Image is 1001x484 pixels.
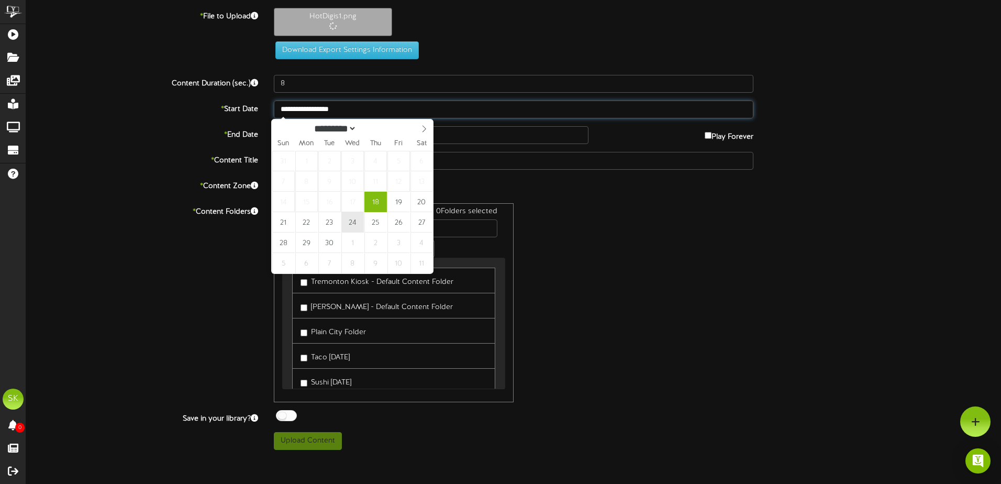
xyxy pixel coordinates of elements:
span: September 24, 2025 [341,212,364,233]
label: Save in your library? [18,410,266,424]
label: Content Zone [18,178,266,192]
label: Play Forever [705,126,753,142]
span: September 10, 2025 [341,171,364,192]
label: End Date [18,126,266,140]
span: Sat [410,140,433,147]
input: Year [357,123,394,134]
button: Download Export Settings Information [275,41,419,59]
span: September 7, 2025 [272,171,295,192]
span: September 8, 2025 [295,171,318,192]
label: Start Date [18,101,266,115]
span: October 1, 2025 [341,233,364,253]
label: Content Folders [18,203,266,217]
input: [PERSON_NAME] - Default Content Folder [301,304,307,311]
span: September 6, 2025 [410,151,433,171]
span: September 13, 2025 [410,171,433,192]
span: September 17, 2025 [341,192,364,212]
input: Plain City Folder [301,329,307,336]
span: October 6, 2025 [295,253,318,273]
label: Plain City Folder [301,324,366,338]
span: 0 [15,423,25,433]
span: September 3, 2025 [341,151,364,171]
span: September 14, 2025 [272,192,295,212]
span: September 5, 2025 [387,151,410,171]
span: September 25, 2025 [364,212,387,233]
label: Content Title [18,152,266,166]
span: October 5, 2025 [272,253,295,273]
input: Play Forever [705,132,711,139]
span: September 15, 2025 [295,192,318,212]
span: September 18, 2025 [364,192,387,212]
span: August 31, 2025 [272,151,295,171]
span: September 1, 2025 [295,151,318,171]
label: Taco [DATE] [301,349,350,363]
span: September 20, 2025 [410,192,433,212]
input: Title of this Content [274,152,753,170]
span: Fri [387,140,410,147]
span: September 26, 2025 [387,212,410,233]
input: Taco [DATE] [301,355,307,361]
span: October 9, 2025 [364,253,387,273]
label: File to Upload [18,8,266,22]
span: October 8, 2025 [341,253,364,273]
button: Upload Content [274,432,342,450]
span: September 22, 2025 [295,212,318,233]
span: October 4, 2025 [410,233,433,253]
span: September 2, 2025 [318,151,341,171]
span: September 29, 2025 [295,233,318,253]
span: Thu [364,140,387,147]
input: Tremonton Kiosk - Default Content Folder [301,279,307,286]
span: September 11, 2025 [364,171,387,192]
span: September 28, 2025 [272,233,295,253]
span: October 7, 2025 [318,253,341,273]
span: September 23, 2025 [318,212,341,233]
div: Open Intercom Messenger [965,448,991,474]
span: Wed [341,140,364,147]
input: Sushi [DATE] [301,380,307,387]
span: September 12, 2025 [387,171,410,192]
div: SK [3,389,24,410]
span: Sun [272,140,295,147]
label: Sushi [DATE] [301,374,351,388]
span: October 10, 2025 [387,253,410,273]
label: [PERSON_NAME] - Default Content Folder [301,299,453,313]
span: October 3, 2025 [387,233,410,253]
span: September 30, 2025 [318,233,341,253]
label: Content Duration (sec.) [18,75,266,89]
span: Mon [295,140,318,147]
span: October 11, 2025 [410,253,433,273]
span: September 27, 2025 [410,212,433,233]
span: September 9, 2025 [318,171,341,192]
span: September 4, 2025 [364,151,387,171]
span: September 19, 2025 [387,192,410,212]
label: Tremonton Kiosk - Default Content Folder [301,273,453,288]
span: Tue [318,140,341,147]
span: September 21, 2025 [272,212,295,233]
span: October 2, 2025 [364,233,387,253]
a: Download Export Settings Information [270,46,419,54]
span: September 16, 2025 [318,192,341,212]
